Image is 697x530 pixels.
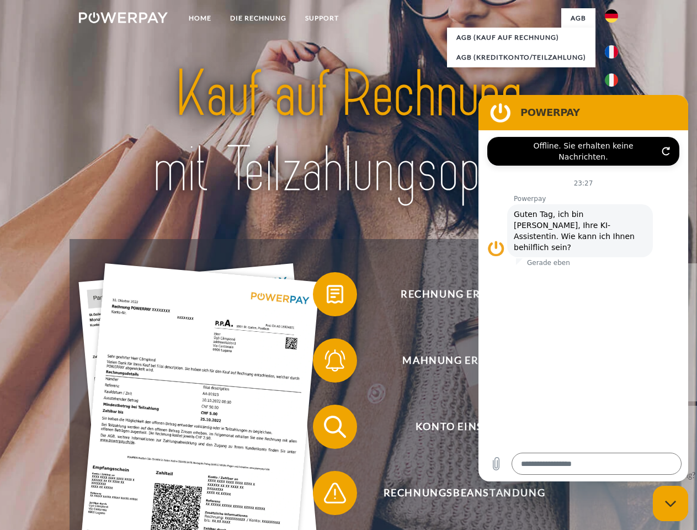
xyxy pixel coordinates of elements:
[561,8,595,28] a: agb
[605,45,618,59] img: fr
[605,9,618,23] img: de
[329,405,599,449] span: Konto einsehen
[79,12,168,23] img: logo-powerpay-white.svg
[605,73,618,87] img: it
[296,8,348,28] a: SUPPORT
[653,486,688,521] iframe: Schaltfläche zum Öffnen des Messaging-Fensters; Konversation läuft
[313,405,600,449] button: Konto einsehen
[221,8,296,28] a: DIE RECHNUNG
[478,95,688,481] iframe: Messaging-Fenster
[321,280,349,308] img: qb_bill.svg
[329,338,599,383] span: Mahnung erhalten?
[329,272,599,316] span: Rechnung erhalten?
[447,28,595,47] a: AGB (Kauf auf Rechnung)
[329,471,599,515] span: Rechnungsbeanstandung
[105,53,592,211] img: title-powerpay_de.svg
[321,413,349,441] img: qb_search.svg
[313,338,600,383] button: Mahnung erhalten?
[179,8,221,28] a: Home
[447,47,595,67] a: AGB (Kreditkonto/Teilzahlung)
[321,347,349,374] img: qb_bell.svg
[313,471,600,515] button: Rechnungsbeanstandung
[313,272,600,316] button: Rechnung erhalten?
[321,479,349,507] img: qb_warning.svg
